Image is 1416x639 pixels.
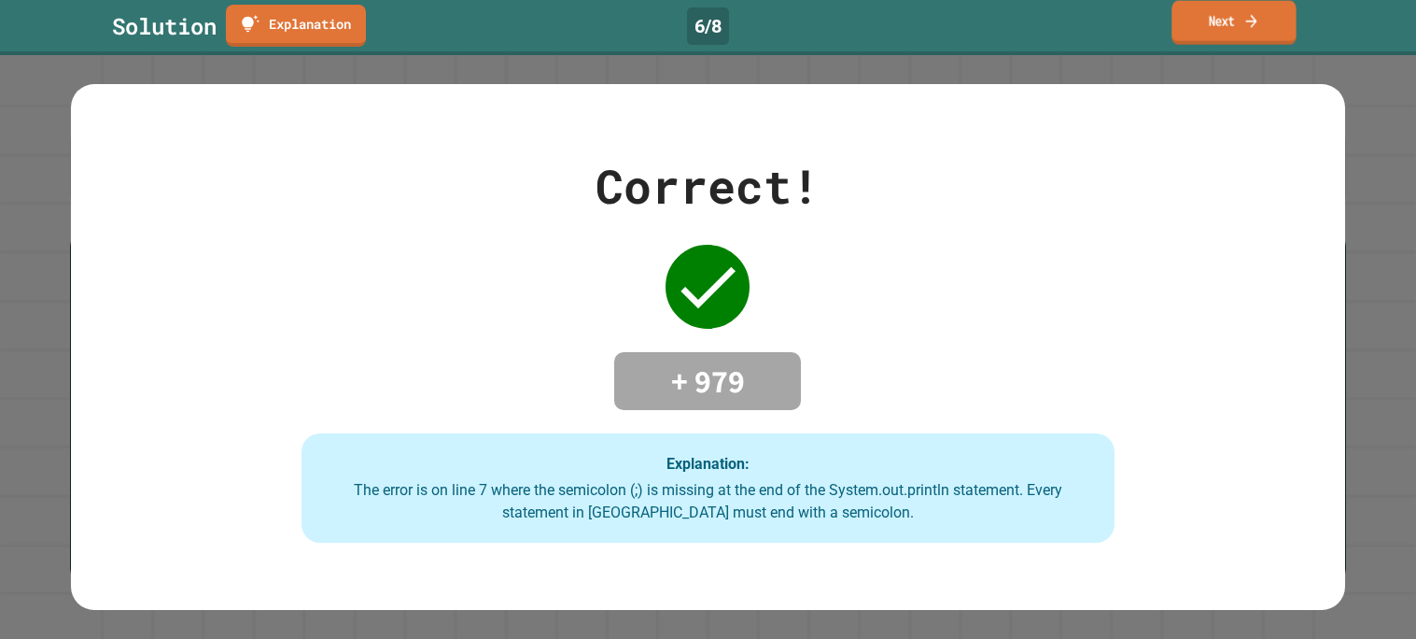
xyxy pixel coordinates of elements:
[226,5,366,47] a: Explanation
[320,479,1096,524] div: The error is on line 7 where the semicolon (;) is missing at the end of the System.out.println st...
[633,362,782,401] h4: + 979
[666,454,750,472] strong: Explanation:
[687,7,729,45] div: 6 / 8
[112,9,217,43] div: Solution
[1171,1,1296,45] a: Next
[596,151,820,221] div: Correct!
